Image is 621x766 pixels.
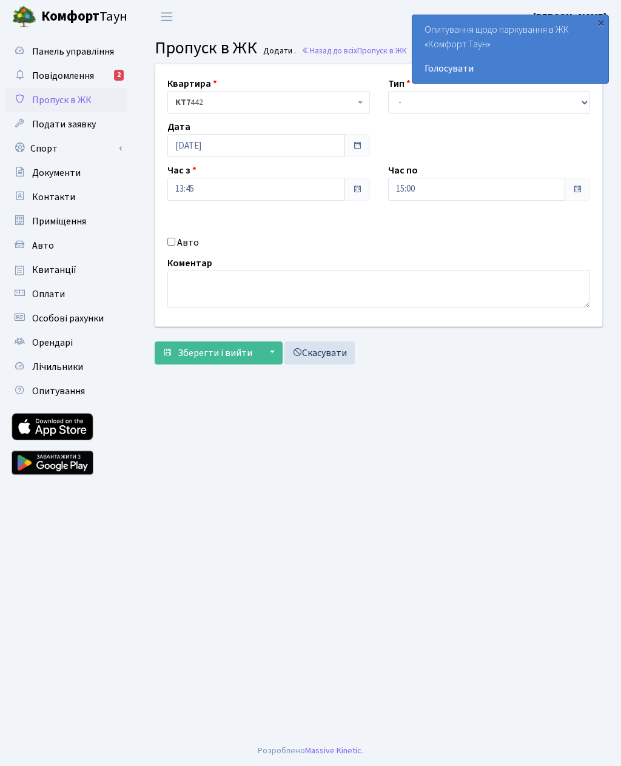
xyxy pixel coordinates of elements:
a: Пропуск в ЖК [6,88,127,112]
small: Додати . [261,46,296,56]
a: Лічильники [6,355,127,379]
span: Панель управління [32,45,114,58]
span: Пропуск в ЖК [357,45,407,56]
b: Комфорт [41,7,99,26]
span: Особові рахунки [32,312,104,325]
span: <b>КТ7</b>&nbsp;&nbsp;&nbsp;442 [167,91,370,114]
span: Таун [41,7,127,27]
label: Коментар [167,256,212,270]
a: Повідомлення2 [6,64,127,88]
span: Лічильники [32,360,83,374]
a: Орендарі [6,331,127,355]
div: × [595,16,607,29]
button: Переключити навігацію [152,7,182,27]
b: КТ7 [175,96,190,109]
a: Приміщення [6,209,127,233]
div: 2 [114,70,124,81]
span: Квитанції [32,263,76,277]
span: Оплати [32,287,65,301]
span: Пропуск в ЖК [32,93,92,107]
span: Орендарі [32,336,73,349]
span: Повідомлення [32,69,94,82]
label: Авто [177,235,199,250]
label: Дата [167,119,190,134]
a: Massive Kinetic [305,744,361,757]
a: Назад до всіхПропуск в ЖК [301,45,407,56]
span: Опитування [32,385,85,398]
span: Зберегти і вийти [178,346,252,360]
a: Подати заявку [6,112,127,136]
label: Тип [388,76,411,91]
span: Подати заявку [32,118,96,131]
span: Приміщення [32,215,86,228]
label: Час з [167,163,196,178]
a: Голосувати [425,61,596,76]
a: Особові рахунки [6,306,127,331]
a: [PERSON_NAME] [533,10,606,24]
img: logo.png [12,5,36,29]
a: Авто [6,233,127,258]
a: Спорт [6,136,127,161]
span: Пропуск в ЖК [155,36,257,60]
a: Контакти [6,185,127,209]
label: Час по [388,163,418,178]
label: Квартира [167,76,217,91]
div: Розроблено . [258,744,363,758]
a: Опитування [6,379,127,403]
div: Опитування щодо паркування в ЖК «Комфорт Таун» [412,15,608,83]
span: Документи [32,166,81,180]
span: Контакти [32,190,75,204]
span: <b>КТ7</b>&nbsp;&nbsp;&nbsp;442 [175,96,355,109]
a: Скасувати [284,341,355,365]
a: Квитанції [6,258,127,282]
span: Авто [32,239,54,252]
a: Документи [6,161,127,185]
a: Панель управління [6,39,127,64]
a: Оплати [6,282,127,306]
button: Зберегти і вийти [155,341,260,365]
